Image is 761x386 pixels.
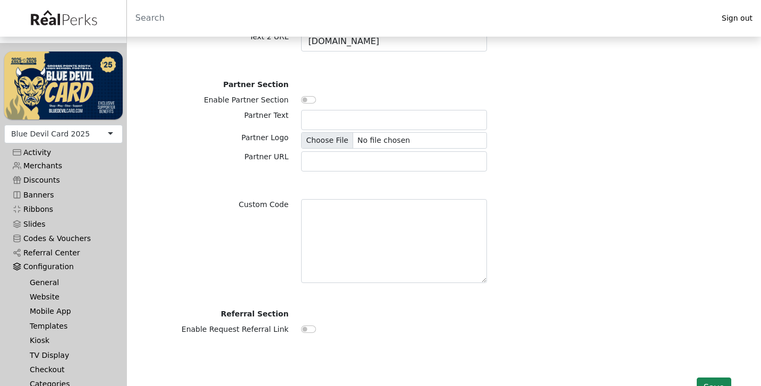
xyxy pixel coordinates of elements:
label: Enable Request Referral Link [182,324,289,335]
label: Referral Section [221,308,289,320]
a: Discounts [4,173,123,187]
img: real_perks_logo-01.svg [25,6,101,30]
div: Blue Devil Card 2025 [11,128,90,140]
div: Activity [13,148,114,157]
a: General [21,275,114,289]
label: Custom Code [238,199,288,210]
label: Text 2 URL [249,31,288,42]
a: Sign out [713,11,761,25]
a: Merchants [4,159,123,173]
a: Kiosk [21,333,114,348]
label: Partner URL [244,151,288,162]
input: Search [127,5,713,31]
a: TV Display [21,348,114,362]
label: Partner Text [244,110,289,121]
div: Configuration [13,262,114,271]
a: Mobile App [21,304,114,319]
a: Website [21,290,114,304]
label: Enable Partner Section [204,95,288,106]
a: Codes & Vouchers [4,231,123,246]
a: Templates [21,319,114,333]
label: Partner Logo [241,132,288,143]
img: WvZzOez5OCqmO91hHZfJL7W2tJ07LbGMjwPPNJwI.png [4,52,123,119]
a: Slides [4,217,123,231]
a: Referral Center [4,246,123,260]
a: Checkout [21,363,114,377]
a: Banners [4,188,123,202]
a: Ribbons [4,202,123,217]
label: Partner Section [223,79,288,90]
